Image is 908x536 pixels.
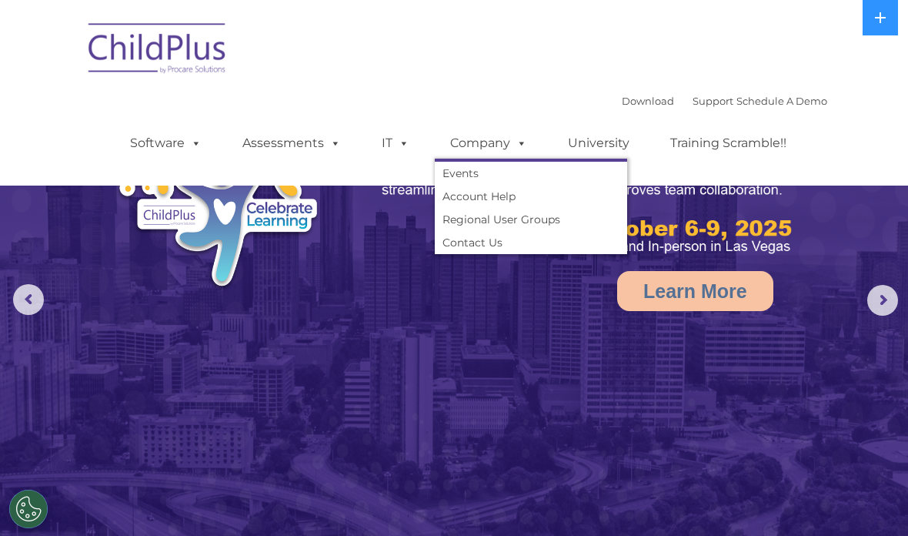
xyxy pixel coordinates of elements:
a: IT [366,128,425,159]
a: Account Help [435,185,627,208]
img: ChildPlus by Procare Solutions [81,12,235,89]
a: Regional User Groups [435,208,627,231]
button: Cookies Settings [9,490,48,528]
a: Support [693,95,733,107]
a: Assessments [227,128,356,159]
a: Download [622,95,674,107]
a: Schedule A Demo [736,95,827,107]
a: Company [435,128,542,159]
font: | [622,95,827,107]
a: Contact Us [435,231,627,254]
a: Training Scramble!! [655,128,802,159]
a: Software [115,128,217,159]
a: Learn More [617,271,773,311]
a: Events [435,162,627,185]
a: University [552,128,645,159]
